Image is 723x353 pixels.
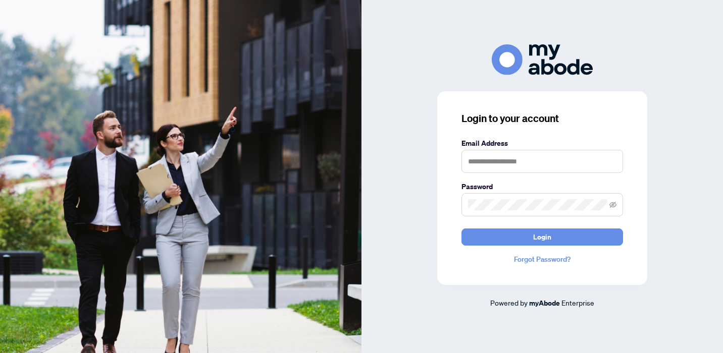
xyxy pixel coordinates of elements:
[492,44,593,75] img: ma-logo
[461,111,623,126] h3: Login to your account
[461,138,623,149] label: Email Address
[461,181,623,192] label: Password
[533,229,551,245] span: Login
[461,254,623,265] a: Forgot Password?
[529,298,560,309] a: myAbode
[609,201,616,208] span: eye-invisible
[490,298,528,307] span: Powered by
[561,298,594,307] span: Enterprise
[461,228,623,246] button: Login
